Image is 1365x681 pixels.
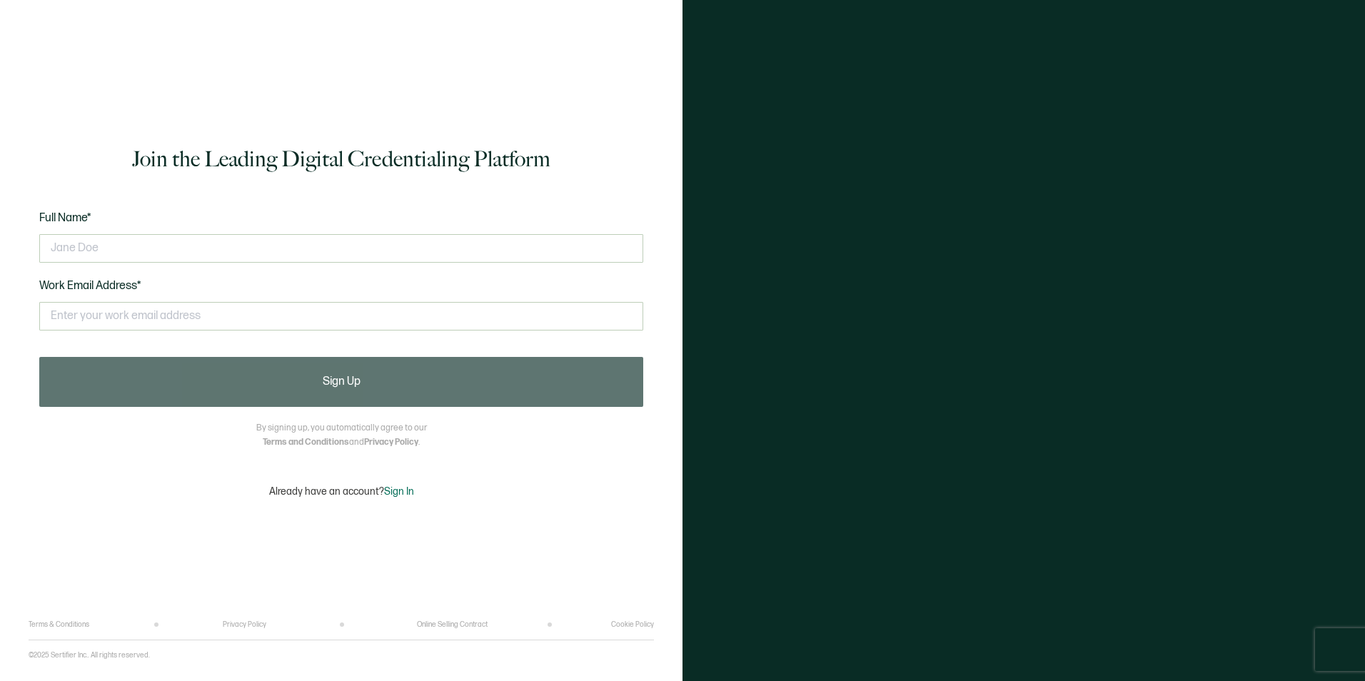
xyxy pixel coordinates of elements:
p: Already have an account? [269,485,414,498]
a: Terms & Conditions [29,620,89,629]
a: Online Selling Contract [417,620,488,629]
button: Sign Up [39,357,643,407]
p: By signing up, you automatically agree to our and . [256,421,427,450]
a: Privacy Policy [223,620,266,629]
span: Work Email Address* [39,279,141,293]
input: Enter your work email address [39,302,643,331]
p: ©2025 Sertifier Inc.. All rights reserved. [29,651,150,660]
h1: Join the Leading Digital Credentialing Platform [132,145,550,173]
a: Privacy Policy [364,437,418,448]
input: Jane Doe [39,234,643,263]
span: Sign Up [323,376,361,388]
a: Terms and Conditions [263,437,349,448]
a: Cookie Policy [611,620,654,629]
span: Full Name* [39,211,91,225]
span: Sign In [384,485,414,498]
